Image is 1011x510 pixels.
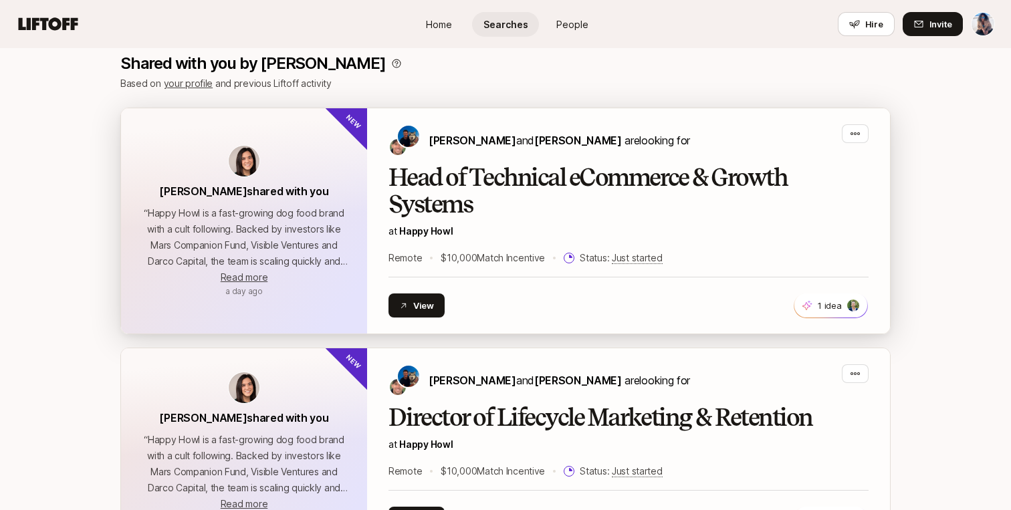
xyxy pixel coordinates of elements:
[388,293,445,317] button: View
[120,54,386,73] p: Shared with you by [PERSON_NAME]
[441,463,545,479] p: $10,000 Match Incentive
[221,271,267,283] span: Read more
[388,223,869,239] p: at
[838,12,895,36] button: Hire
[426,17,452,31] span: Home
[399,225,453,237] a: Happy Howl
[865,17,883,31] span: Hire
[612,465,663,477] span: Just started
[929,17,952,31] span: Invite
[516,134,622,147] span: and
[580,463,662,479] p: Status:
[388,436,869,453] p: at
[441,250,545,266] p: $10,000 Match Incentive
[405,12,472,37] a: Home
[324,86,390,152] div: New
[221,269,267,285] button: Read more
[399,438,453,450] a: Happy Howl
[398,366,419,387] img: Colin Buckley
[534,134,622,147] span: [PERSON_NAME]
[390,139,406,155] img: Josh Pierce
[388,404,869,431] h2: Director of Lifecycle Marketing & Retention
[472,12,539,37] a: Searches
[534,374,622,387] span: [PERSON_NAME]
[429,134,516,147] span: [PERSON_NAME]
[429,132,690,149] p: are looking for
[388,250,422,266] p: Remote
[159,411,328,424] span: [PERSON_NAME] shared with you
[390,379,406,395] img: Josh Pierce
[398,126,419,147] img: Colin Buckley
[164,78,213,89] a: your profile
[847,299,859,311] img: 8230ab8c_19f5_49b4_998b_aa3c53d1de38.jpg
[429,372,690,389] p: are looking for
[612,252,663,264] span: Just started
[972,13,994,35] img: Priya Prasad
[229,372,259,403] img: avatar-url
[903,12,963,36] button: Invite
[971,12,995,36] button: Priya Prasad
[516,374,622,387] span: and
[137,432,351,496] p: “ Happy Howl is a fast-growing dog food brand with a cult following. Backed by investors like Mar...
[159,184,328,198] span: [PERSON_NAME] shared with you
[818,299,841,312] p: 1 idea
[794,293,868,318] button: 1 idea
[137,205,351,269] p: “ Happy Howl is a fast-growing dog food brand with a cult following. Backed by investors like Mar...
[539,12,606,37] a: People
[580,250,662,266] p: Status:
[229,146,259,176] img: avatar-url
[483,17,528,31] span: Searches
[388,463,422,479] p: Remote
[556,17,588,31] span: People
[120,76,891,92] p: Based on and previous Liftoff activity
[324,326,390,392] div: New
[429,374,516,387] span: [PERSON_NAME]
[388,164,869,218] h2: Head of Technical eCommerce & Growth Systems
[225,286,263,296] span: August 12, 2025 7:42am
[221,498,267,509] span: Read more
